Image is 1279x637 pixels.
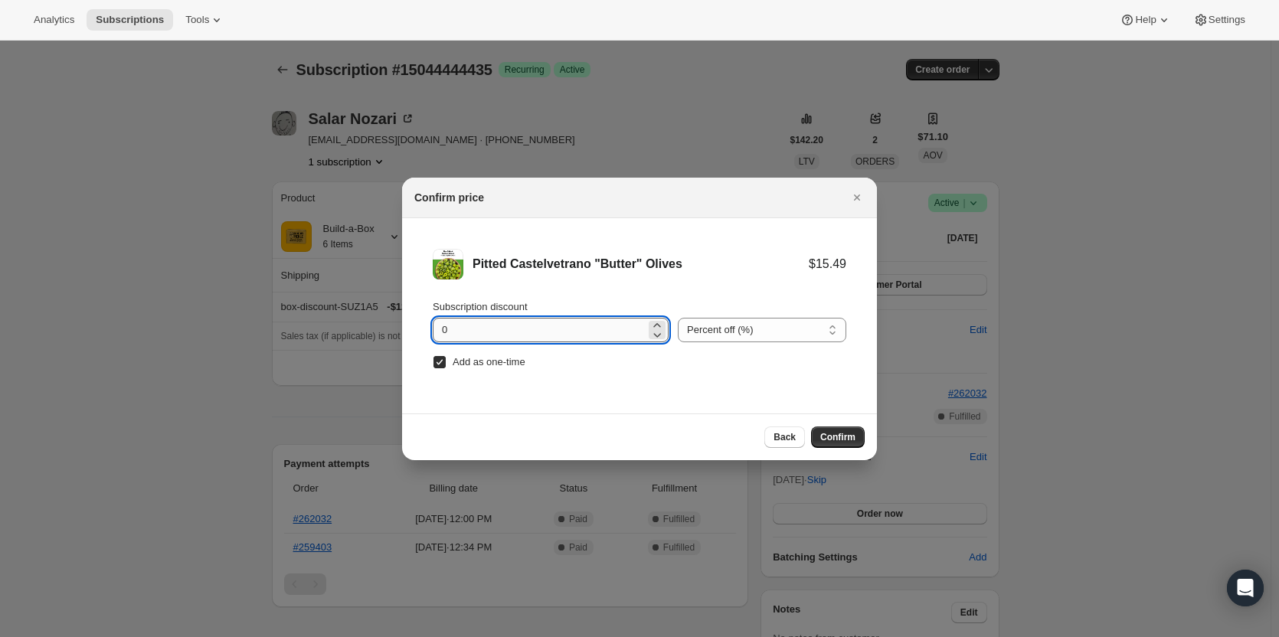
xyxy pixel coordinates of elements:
[809,256,846,272] div: $15.49
[811,426,865,448] button: Confirm
[96,14,164,26] span: Subscriptions
[176,9,234,31] button: Tools
[1227,570,1264,606] div: Open Intercom Messenger
[185,14,209,26] span: Tools
[774,431,796,443] span: Back
[414,190,484,205] h2: Confirm price
[433,249,463,279] img: Pitted Castelvetrano "Butter" Olives
[1184,9,1254,31] button: Settings
[1135,14,1156,26] span: Help
[1111,9,1180,31] button: Help
[820,431,855,443] span: Confirm
[1209,14,1245,26] span: Settings
[473,256,809,272] div: Pitted Castelvetrano "Butter" Olives
[453,356,525,367] span: Add as one-time
[25,9,83,31] button: Analytics
[764,426,805,448] button: Back
[34,14,74,26] span: Analytics
[846,187,868,208] button: Close
[433,301,528,312] span: Subscription discount
[87,9,173,31] button: Subscriptions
